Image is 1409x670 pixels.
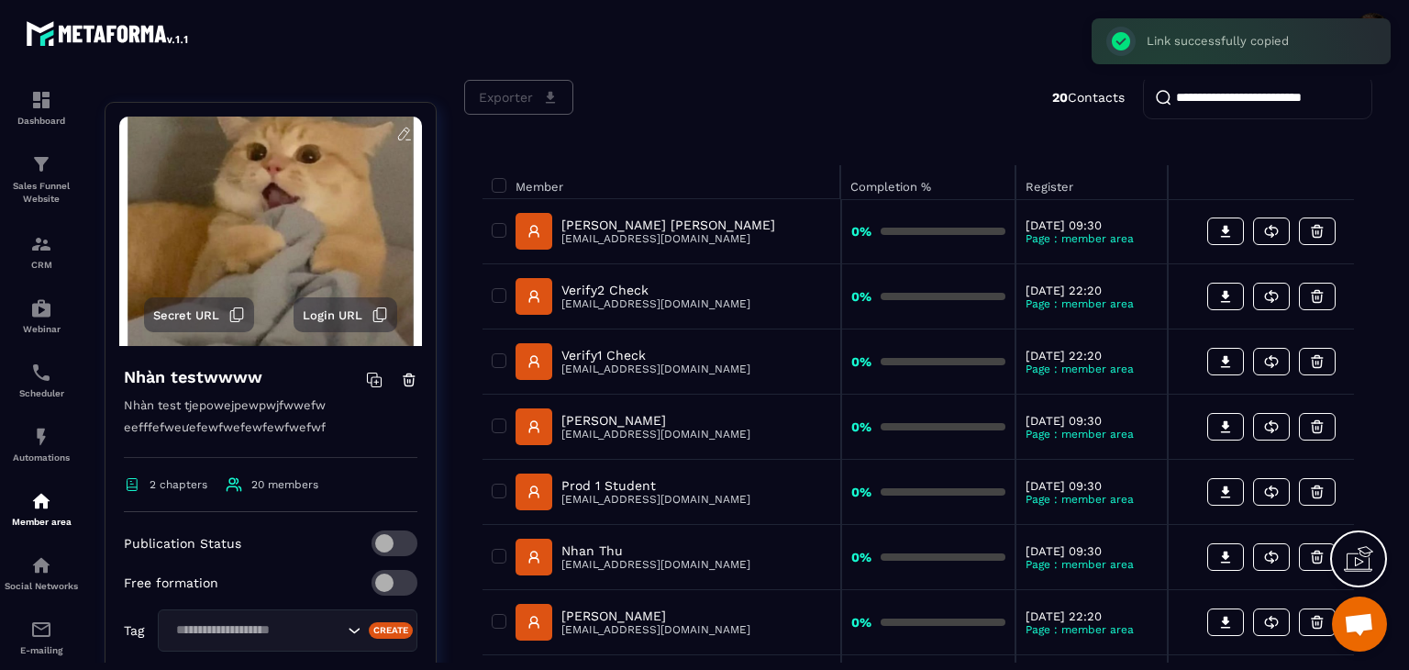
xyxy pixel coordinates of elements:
a: [PERSON_NAME][EMAIL_ADDRESS][DOMAIN_NAME] [516,408,750,445]
p: Page : member area [1026,297,1158,310]
p: Page : member area [1026,428,1158,441]
h4: Nhàn testwwww [124,364,262,390]
strong: 0% [851,419,871,434]
a: Nhan Thu[EMAIL_ADDRESS][DOMAIN_NAME] [516,539,750,575]
p: Webinar [5,324,78,334]
img: background [119,117,422,346]
p: Page : member area [1026,623,1158,636]
p: Verify1 Check [561,348,750,363]
p: [DATE] 09:30 [1026,218,1158,232]
p: [DATE] 22:20 [1026,349,1158,363]
strong: 0% [851,615,871,630]
span: 2 chapters [150,478,207,491]
p: [EMAIL_ADDRESS][DOMAIN_NAME] [561,363,750,375]
th: Register [1015,165,1168,199]
strong: 20 [1052,90,1068,105]
strong: 0% [851,354,871,369]
p: [DATE] 22:20 [1026,609,1158,623]
img: automations [30,297,52,319]
img: social-network [30,554,52,576]
div: Create [369,622,414,639]
span: Secret URL [153,308,219,322]
th: Member [483,165,841,199]
p: [PERSON_NAME] [561,609,750,623]
p: Sales Funnel Website [5,180,78,206]
img: logo [26,17,191,50]
p: Contacts [1052,90,1125,105]
strong: 0% [851,550,871,564]
span: 20 members [251,478,318,491]
p: Nhan Thu [561,543,750,558]
p: Page : member area [1026,232,1158,245]
p: [DATE] 09:30 [1026,544,1158,558]
p: Social Networks [5,581,78,591]
a: [PERSON_NAME][EMAIL_ADDRESS][DOMAIN_NAME] [516,604,750,641]
a: emailemailE-mailing [5,605,78,669]
img: email [30,619,52,641]
button: Secret URL [144,297,254,332]
p: Publication Status [124,536,241,551]
strong: 0% [851,485,871,499]
p: [PERSON_NAME] [561,413,750,428]
p: Automations [5,452,78,463]
p: Scheduler [5,388,78,398]
a: Prod 1 Student[EMAIL_ADDRESS][DOMAIN_NAME] [516,474,750,510]
img: scheduler [30,362,52,384]
p: CRM [5,260,78,270]
img: formation [30,233,52,255]
a: [PERSON_NAME] [PERSON_NAME][EMAIL_ADDRESS][DOMAIN_NAME] [516,213,775,250]
a: formationformationSales Funnel Website [5,140,78,219]
p: Page : member area [1026,558,1158,571]
span: Login URL [303,308,362,322]
a: automationsautomationsAutomations [5,412,78,476]
img: automations [30,426,52,448]
p: [EMAIL_ADDRESS][DOMAIN_NAME] [561,297,750,310]
img: formation [30,153,52,175]
a: Verify2 Check[EMAIL_ADDRESS][DOMAIN_NAME] [516,278,750,315]
p: Free formation [124,575,218,590]
th: Completion % [841,165,1015,199]
button: Login URL [294,297,397,332]
strong: 0% [851,289,871,304]
p: [EMAIL_ADDRESS][DOMAIN_NAME] [561,493,750,506]
div: Search for option [158,609,417,652]
img: automations [30,490,52,512]
a: formationformationDashboard [5,75,78,140]
p: Tag [124,623,144,638]
p: [DATE] 22:20 [1026,284,1158,297]
p: Page : member area [1026,493,1158,506]
p: Nhàn test tjepowejpewpwjfwwefw eefffefweưefewfwefewfewfwefwf [124,395,417,458]
strong: 0% [851,224,871,239]
p: Prod 1 Student [561,478,750,493]
p: [DATE] 09:30 [1026,479,1158,493]
a: Verify1 Check[EMAIL_ADDRESS][DOMAIN_NAME] [516,343,750,380]
p: Verify2 Check [561,283,750,297]
a: automationsautomationsWebinar [5,284,78,348]
a: social-networksocial-networkSocial Networks [5,541,78,605]
img: formation [30,89,52,111]
a: schedulerschedulerScheduler [5,348,78,412]
a: automationsautomationsMember area [5,476,78,541]
p: E-mailing [5,645,78,655]
p: [DATE] 09:30 [1026,414,1158,428]
div: Mở cuộc trò chuyện [1332,597,1387,652]
p: [PERSON_NAME] [PERSON_NAME] [561,218,775,232]
p: [EMAIL_ADDRESS][DOMAIN_NAME] [561,558,750,571]
p: [EMAIL_ADDRESS][DOMAIN_NAME] [561,623,750,636]
p: Page : member area [1026,363,1158,375]
p: [EMAIL_ADDRESS][DOMAIN_NAME] [561,428,750,441]
input: Search for option [170,620,343,641]
p: Member area [5,517,78,527]
p: Dashboard [5,116,78,126]
p: [EMAIL_ADDRESS][DOMAIN_NAME] [561,232,775,245]
a: formationformationCRM [5,219,78,284]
